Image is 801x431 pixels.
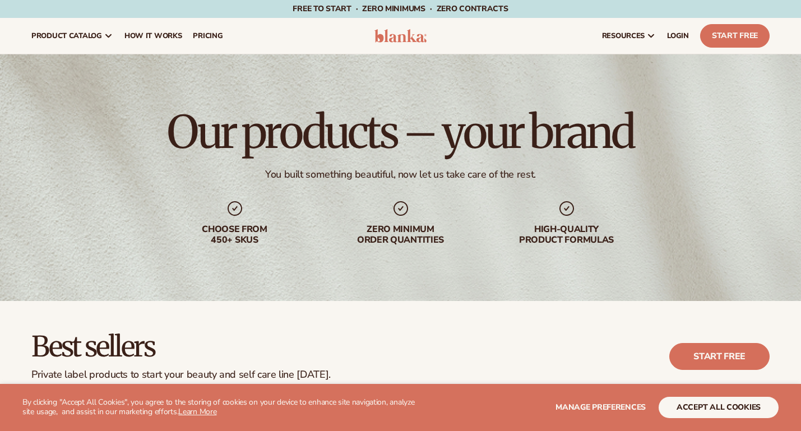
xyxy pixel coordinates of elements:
[602,31,645,40] span: resources
[178,406,216,417] a: Learn More
[700,24,770,48] a: Start Free
[495,224,638,245] div: High-quality product formulas
[119,18,188,54] a: How It Works
[329,224,473,245] div: Zero minimum order quantities
[659,397,779,418] button: accept all cookies
[669,343,770,370] a: Start free
[22,398,416,417] p: By clicking "Accept All Cookies", you agree to the storing of cookies on your device to enhance s...
[596,18,661,54] a: resources
[124,31,182,40] span: How It Works
[265,168,536,181] div: You built something beautiful, now let us take care of the rest.
[661,18,694,54] a: LOGIN
[187,18,228,54] a: pricing
[667,31,689,40] span: LOGIN
[163,224,307,245] div: Choose from 450+ Skus
[26,18,119,54] a: product catalog
[293,3,508,14] span: Free to start · ZERO minimums · ZERO contracts
[374,29,427,43] img: logo
[193,31,223,40] span: pricing
[555,402,646,413] span: Manage preferences
[555,397,646,418] button: Manage preferences
[31,31,102,40] span: product catalog
[31,369,331,381] div: Private label products to start your beauty and self care line [DATE].
[31,332,331,362] h2: Best sellers
[167,110,633,155] h1: Our products – your brand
